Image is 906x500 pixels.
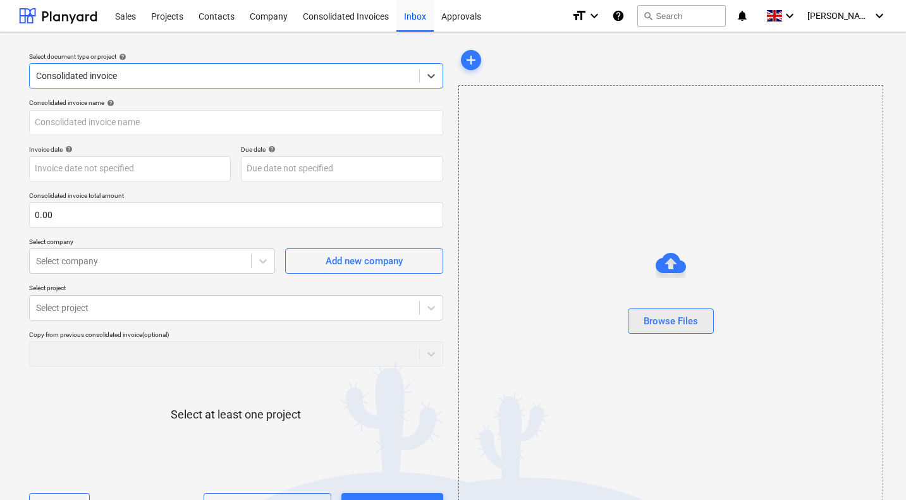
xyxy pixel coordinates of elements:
i: keyboard_arrow_down [782,8,797,23]
p: Select at least one project [171,407,301,422]
span: help [104,99,114,107]
i: Knowledge base [612,8,625,23]
div: Browse Files [644,313,698,329]
span: help [266,145,276,153]
button: Search [637,5,726,27]
span: help [63,145,73,153]
span: add [463,52,479,68]
span: search [643,11,653,21]
button: Browse Files [628,308,714,334]
div: Due date [241,145,443,154]
div: Select document type or project [29,52,443,61]
input: Consolidated invoice name [29,110,443,135]
iframe: Chat Widget [843,439,906,500]
span: help [116,53,126,61]
input: Consolidated invoice total amount [29,202,443,228]
i: keyboard_arrow_down [587,8,602,23]
input: Invoice date not specified [29,156,231,181]
p: Select project [29,284,443,295]
span: [PERSON_NAME] [807,11,871,21]
i: keyboard_arrow_down [872,8,887,23]
div: Copy from previous consolidated invoice (optional) [29,331,443,339]
i: notifications [736,8,749,23]
div: Invoice date [29,145,231,154]
input: Due date not specified [241,156,443,181]
button: Add new company [285,248,443,274]
p: Consolidated invoice total amount [29,192,443,202]
div: Consolidated invoice name [29,99,443,107]
i: format_size [572,8,587,23]
div: Add new company [326,253,403,269]
p: Select company [29,238,275,248]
